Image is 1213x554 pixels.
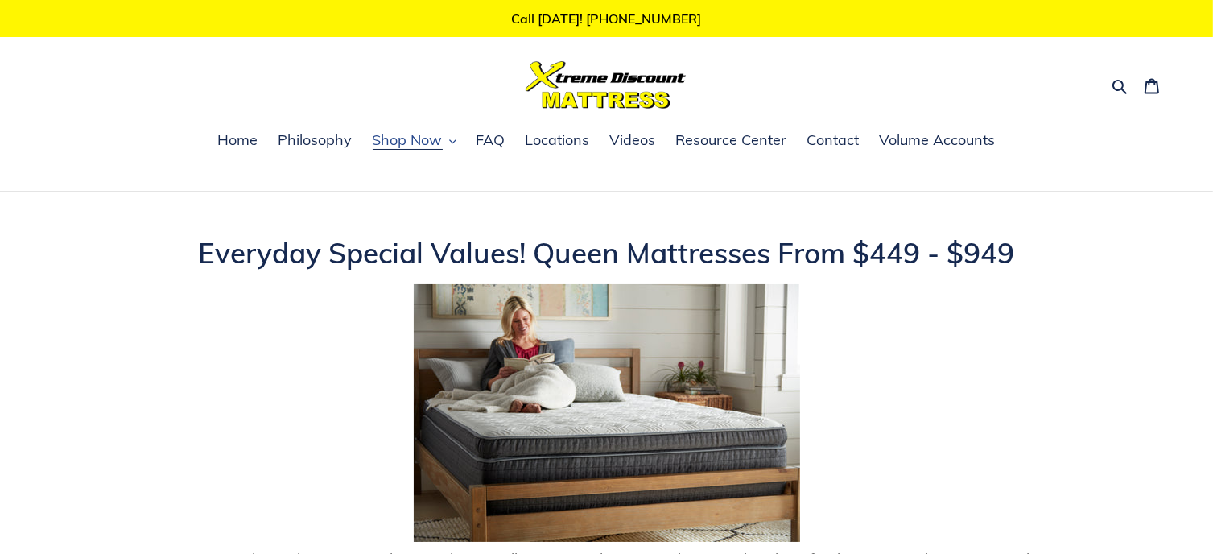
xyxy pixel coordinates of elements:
span: Contact [807,130,860,150]
span: Resource Center [676,130,787,150]
a: Philosophy [270,129,361,153]
a: Locations [518,129,598,153]
span: Home [218,130,258,150]
span: Volume Accounts [880,130,996,150]
span: Everyday Special Values! Queen Mattresses From $449 - $949 [199,235,1015,271]
a: Videos [602,129,664,153]
img: Xtreme Discount Mattress [526,61,687,109]
a: Home [210,129,266,153]
button: Shop Now [365,129,464,153]
a: FAQ [468,129,514,153]
a: Resource Center [668,129,795,153]
span: Videos [610,130,656,150]
span: Shop Now [373,130,443,150]
a: Volume Accounts [872,129,1004,153]
span: Philosophy [278,130,353,150]
span: FAQ [477,130,505,150]
span: Locations [526,130,590,150]
a: Contact [799,129,868,153]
